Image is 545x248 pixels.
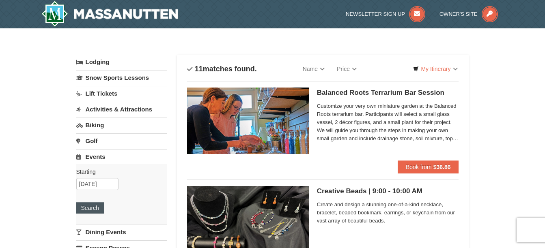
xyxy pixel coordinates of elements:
label: Starting [76,168,161,176]
a: Activities & Attractions [76,102,167,117]
a: Snow Sports Lessons [76,70,167,85]
span: Newsletter Sign Up [346,11,405,17]
span: 11 [195,65,203,73]
h5: Balanced Roots Terrarium Bar Session [317,89,459,97]
a: Name [297,61,331,77]
a: Biking [76,118,167,133]
a: My Itinerary [408,63,463,75]
a: Newsletter Sign Up [346,11,425,17]
a: Lift Tickets [76,86,167,101]
a: Golf [76,133,167,148]
a: Events [76,149,167,164]
img: 18871151-30-393e4332.jpg [187,88,309,154]
span: Customize your very own miniature garden at the Balanced Roots terrarium bar. Participants will s... [317,102,459,143]
span: Book from [406,164,432,170]
span: Owner's Site [439,11,478,17]
a: Massanutten Resort [41,1,179,27]
strong: $36.86 [433,164,451,170]
h5: Creative Beads | 9:00 - 10:00 AM [317,187,459,195]
img: Massanutten Resort Logo [41,1,179,27]
h4: matches found. [187,65,257,73]
a: Dining Events [76,224,167,239]
span: Create and design a stunning one-of-a-kind necklace, bracelet, beaded bookmark, earrings, or keyc... [317,201,459,225]
a: Owner's Site [439,11,498,17]
a: Price [331,61,363,77]
a: Lodging [76,55,167,69]
button: Search [76,202,104,214]
button: Book from $36.86 [398,160,459,173]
